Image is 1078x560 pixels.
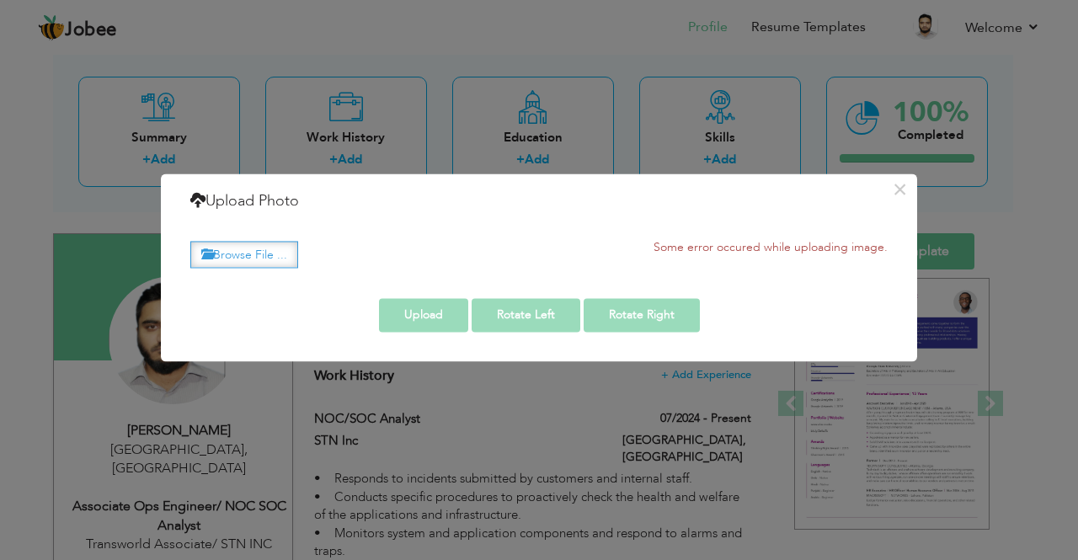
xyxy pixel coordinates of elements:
button: Upload [379,298,468,332]
button: × [886,176,913,203]
button: Rotate Left [472,298,580,332]
h4: Upload Photo [190,190,299,212]
span: Some error occured while uploading image. [654,242,888,254]
label: Browse File ... [190,242,298,268]
button: Rotate Right [584,298,700,332]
